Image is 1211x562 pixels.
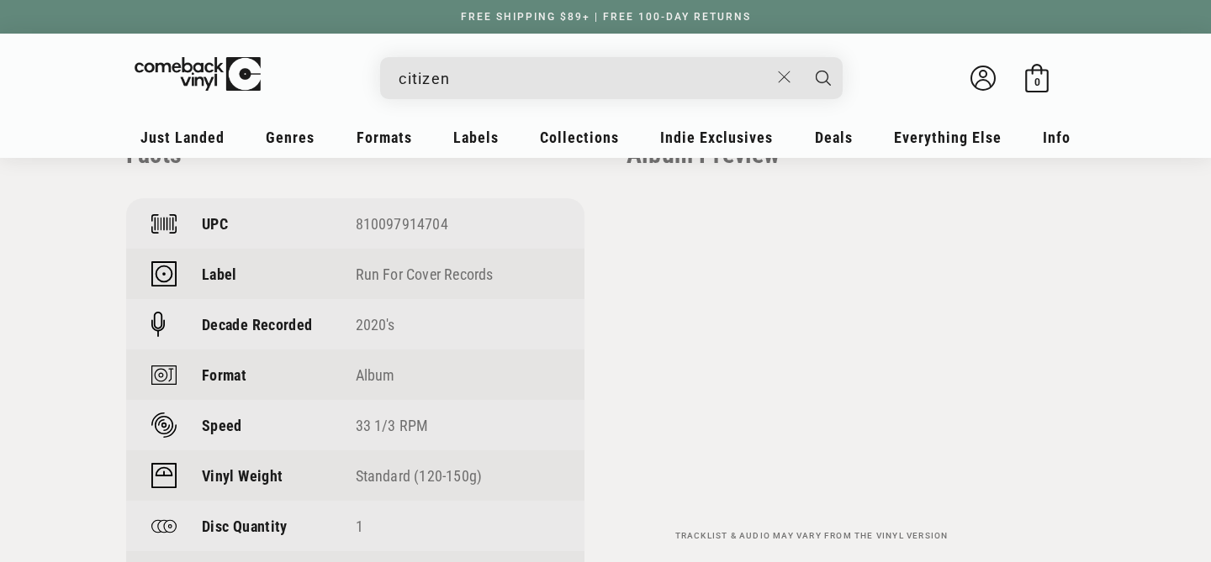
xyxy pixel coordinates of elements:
span: Collections [540,129,619,146]
a: Album [356,366,395,384]
span: Formats [357,129,412,146]
a: Run For Cover Records [356,265,494,283]
p: Disc Quantity [202,517,288,535]
a: Standard (120-150g) [356,467,483,485]
button: Close [769,59,801,96]
span: Indie Exclusives [660,129,773,146]
span: Labels [453,129,499,146]
input: When autocomplete results are available use up and down arrows to review and enter to select [399,61,769,96]
span: Just Landed [140,129,225,146]
a: 2020's [356,316,395,334]
p: UPC [202,215,228,233]
div: 810097914704 [356,215,560,233]
span: 1 [356,517,363,535]
p: Decade Recorded [202,316,312,334]
div: Search [380,57,843,99]
span: Deals [815,129,853,146]
a: 33 1/3 RPM [356,417,429,434]
span: 0 [1034,76,1040,88]
p: Label [202,265,237,283]
span: Everything Else [894,129,1002,146]
p: Vinyl Weight [202,467,283,485]
p: Tracklist & audio may vary from the vinyl version [627,531,997,541]
button: Search [802,57,844,99]
p: Speed [202,417,242,434]
a: FREE SHIPPING $89+ | FREE 100-DAY RETURNS [444,11,768,23]
p: Format [202,366,246,384]
span: Info [1043,129,1071,146]
span: Genres [266,129,315,146]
